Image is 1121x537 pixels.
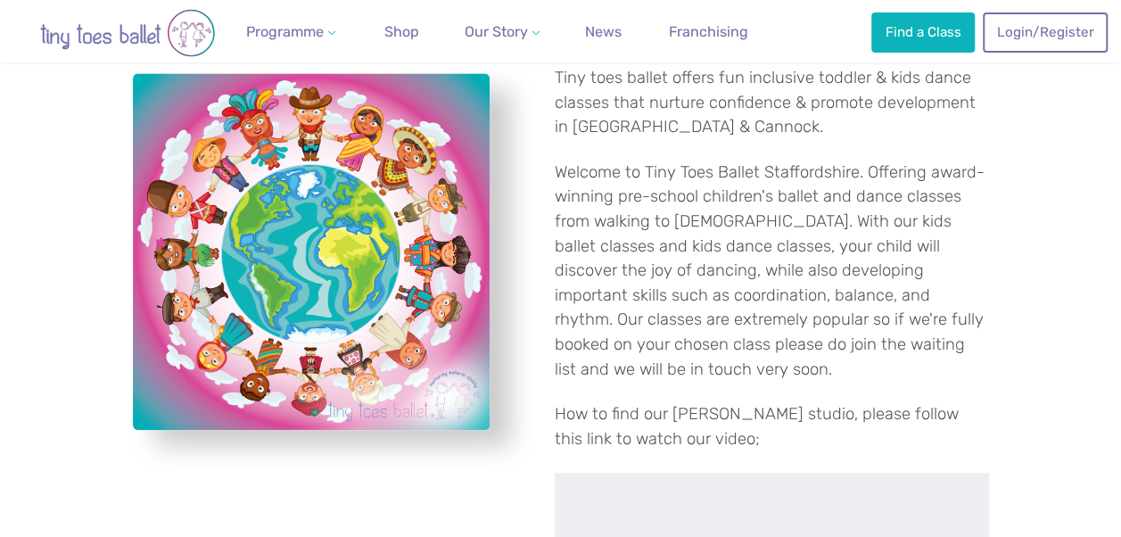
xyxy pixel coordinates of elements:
a: News [578,14,629,50]
span: Our Story [465,23,528,40]
a: Shop [377,14,426,50]
a: Programme [239,14,342,50]
span: Programme [246,23,324,40]
a: Our Story [457,14,547,50]
p: Welcome to Tiny Toes Ballet Staffordshire. Offering award-winning pre-school children's ballet an... [555,161,989,382]
span: Franchising [669,23,748,40]
img: tiny toes ballet [21,9,235,57]
a: Find a Class [871,12,975,52]
p: How to find our [PERSON_NAME] studio, please follow this link to watch our video; [555,402,989,451]
p: Tiny toes ballet offers fun inclusive toddler & kids dance classes that nurture confidence & prom... [555,66,989,140]
span: News [585,23,622,40]
span: Shop [384,23,419,40]
a: Login/Register [983,12,1108,52]
a: View full-size image [133,73,490,430]
a: Franchising [662,14,755,50]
